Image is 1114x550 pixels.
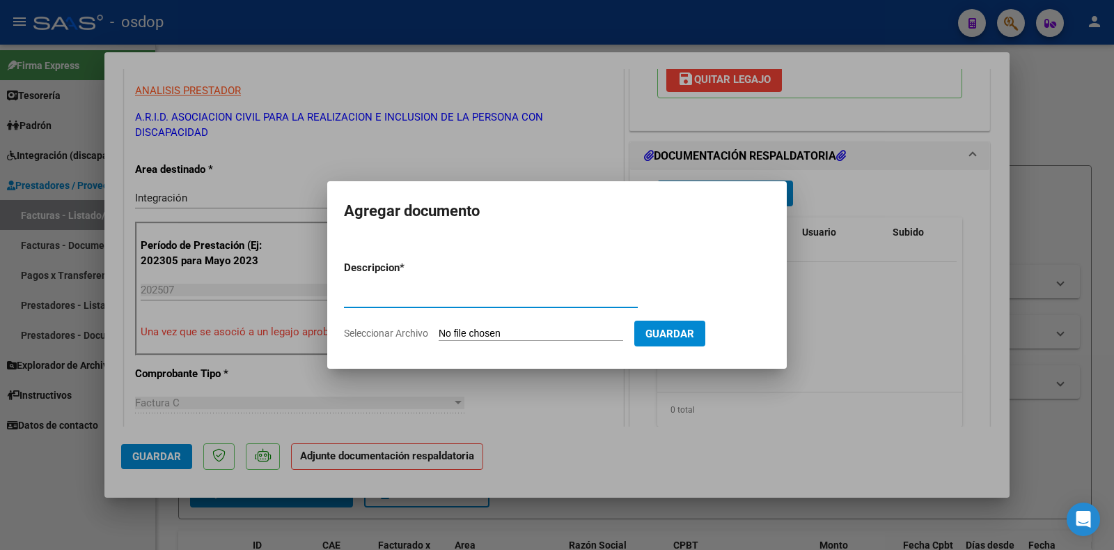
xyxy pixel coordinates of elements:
[344,198,770,224] h2: Agregar documento
[634,321,705,346] button: Guardar
[344,328,428,339] span: Seleccionar Archivo
[645,328,694,340] span: Guardar
[1067,503,1100,536] div: Open Intercom Messenger
[344,260,472,276] p: Descripcion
